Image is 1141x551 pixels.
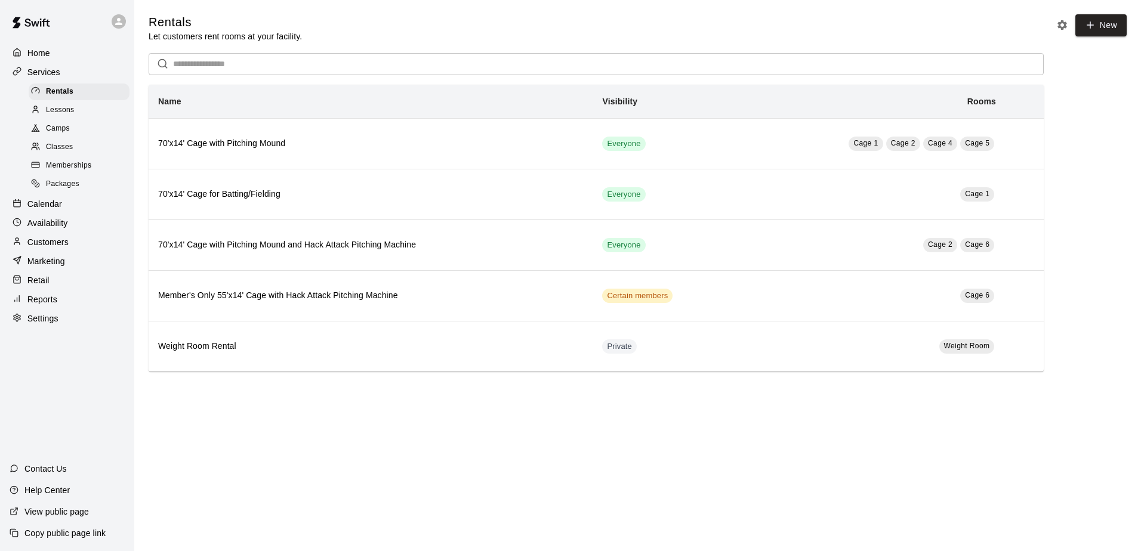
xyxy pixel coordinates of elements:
p: Let customers rent rooms at your facility. [149,30,302,42]
span: Certain members [602,290,673,302]
p: Services [27,66,60,78]
a: Marketing [10,252,125,270]
p: Home [27,47,50,59]
a: Memberships [29,157,134,175]
h6: Member's Only 55'x14' Cage with Hack Attack Pitching Machine [158,289,583,302]
span: Cage 4 [928,139,952,147]
div: Memberships [29,157,129,174]
a: Lessons [29,101,134,119]
a: Services [10,63,125,81]
div: Rentals [29,83,129,100]
a: Classes [29,138,134,157]
h6: 70'x14' Cage with Pitching Mound [158,137,583,150]
span: Cage 6 [965,291,989,299]
span: Everyone [602,138,645,150]
a: Retail [10,271,125,289]
a: Reports [10,290,125,308]
span: Camps [46,123,70,135]
span: Cage 5 [965,139,989,147]
div: Camps [29,120,129,137]
span: Cage 2 [891,139,915,147]
p: Settings [27,312,58,324]
div: Classes [29,139,129,156]
a: Customers [10,233,125,251]
span: Cage 1 [853,139,878,147]
div: This service is visible to only customers with certain memberships. Check the service pricing for... [602,289,673,303]
p: View public page [24,506,89,518]
a: Packages [29,175,134,194]
p: Help Center [24,484,70,496]
div: This service is visible to all of your customers [602,187,645,202]
div: This service is visible to all of your customers [602,137,645,151]
h6: Weight Room Rental [158,340,583,353]
p: Reports [27,293,57,305]
span: Rentals [46,86,73,98]
b: Rooms [967,97,996,106]
span: Cage 2 [928,240,952,249]
div: Lessons [29,102,129,119]
a: Camps [29,120,134,138]
span: Cage 6 [965,240,989,249]
a: Settings [10,309,125,327]
span: Private [602,341,637,352]
p: Copy public page link [24,527,106,539]
span: Cage 1 [965,190,989,198]
span: Everyone [602,189,645,200]
span: Packages [46,178,79,190]
span: Lessons [46,104,75,116]
p: Calendar [27,198,62,210]
div: This service is visible to all of your customers [602,238,645,252]
a: Home [10,44,125,62]
a: Rentals [29,82,134,101]
span: Classes [46,141,73,153]
span: Everyone [602,240,645,251]
a: New [1075,14,1127,36]
p: Marketing [27,255,65,267]
a: Calendar [10,195,125,213]
b: Visibility [602,97,637,106]
h6: 70'x14' Cage with Pitching Mound and Hack Attack Pitching Machine [158,239,583,252]
table: simple table [149,85,1044,372]
div: This service is hidden, and can only be accessed via a direct link [602,339,637,354]
p: Customers [27,236,69,248]
span: Memberships [46,160,91,172]
p: Availability [27,217,68,229]
h6: 70'x14' Cage for Batting/Fielding [158,188,583,201]
a: Availability [10,214,125,232]
b: Name [158,97,181,106]
h5: Rentals [149,14,302,30]
p: Retail [27,274,50,286]
p: Contact Us [24,463,67,475]
button: Rental settings [1053,16,1071,34]
span: Weight Room [944,342,990,350]
div: Packages [29,176,129,193]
